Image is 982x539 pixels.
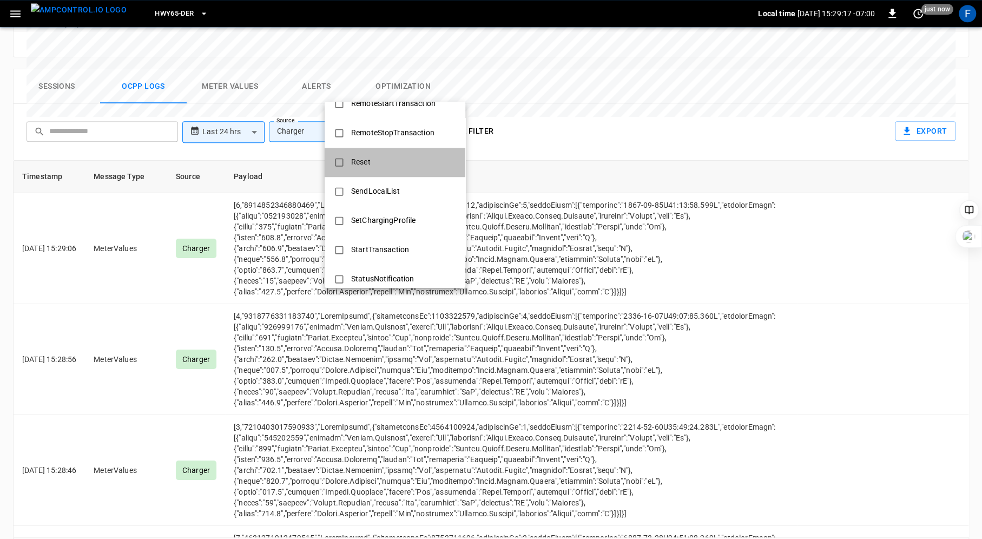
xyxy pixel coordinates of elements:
[345,240,416,260] div: StartTransaction
[345,152,377,172] div: Reset
[345,181,406,201] div: SendLocalList
[345,211,422,231] div: SetChargingProfile
[345,123,441,143] div: RemoteStopTransaction
[345,94,442,114] div: RemoteStartTransaction
[345,269,420,289] div: StatusNotification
